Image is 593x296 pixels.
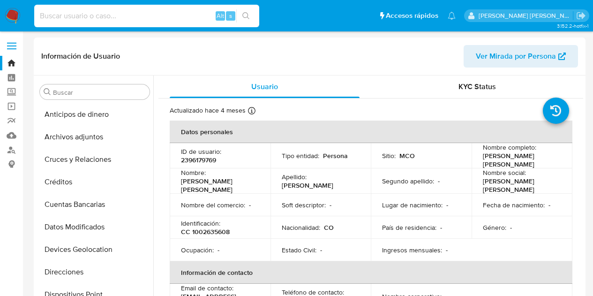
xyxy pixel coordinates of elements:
p: 2396179769 [181,156,216,164]
span: Ver Mirada por Persona [476,45,556,68]
button: Archivos adjuntos [36,126,153,148]
span: s [229,11,232,20]
p: Apellido : [282,173,307,181]
p: CO [324,223,334,232]
span: Alt [217,11,224,20]
input: Buscar usuario o caso... [34,10,259,22]
button: search-icon [236,9,255,23]
a: Salir [576,11,586,21]
p: Soft descriptor : [282,201,326,209]
button: Ver Mirada por Persona [464,45,578,68]
button: Anticipos de dinero [36,103,153,126]
p: [PERSON_NAME] [282,181,333,190]
button: Cuentas Bancarias [36,193,153,216]
p: Ocupación : [181,246,214,254]
p: Género : [483,223,506,232]
p: - [249,201,251,209]
span: KYC Status [458,81,496,92]
p: - [446,246,448,254]
p: Nombre social : [483,168,526,177]
p: Persona [323,152,348,160]
p: Fecha de nacimiento : [483,201,545,209]
p: Tipo entidad : [282,152,319,160]
h1: Información de Usuario [41,52,120,61]
p: leonardo.alvarezortiz@mercadolibre.com.co [479,11,573,20]
p: Email de contacto : [181,284,233,292]
p: Identificación : [181,219,220,228]
th: Información de contacto [170,261,572,284]
p: - [320,246,322,254]
button: Direcciones [36,261,153,283]
p: Actualizado hace 4 meses [170,106,246,115]
button: Créditos [36,171,153,193]
p: [PERSON_NAME] [PERSON_NAME] [483,152,557,168]
button: Devices Geolocation [36,238,153,261]
p: Ingresos mensuales : [382,246,442,254]
button: Datos Modificados [36,216,153,238]
p: CC 1002635608 [181,228,230,236]
p: - [548,201,550,209]
p: País de residencia : [382,223,436,232]
p: Lugar de nacimiento : [382,201,443,209]
p: Estado Civil : [282,246,316,254]
p: [PERSON_NAME] [PERSON_NAME] [483,177,557,194]
span: Accesos rápidos [386,11,438,21]
p: Nombre : [181,168,206,177]
p: - [510,223,512,232]
p: Segundo apellido : [382,177,434,185]
p: Nombre completo : [483,143,536,152]
p: Nacionalidad : [282,223,320,232]
p: MCO [399,152,415,160]
p: - [330,201,331,209]
span: Usuario [251,81,278,92]
th: Datos personales [170,121,572,143]
p: - [440,223,442,232]
p: [PERSON_NAME] [PERSON_NAME] [181,177,255,194]
p: - [438,177,440,185]
button: Buscar [44,88,51,96]
input: Buscar [53,88,146,97]
p: Sitio : [382,152,396,160]
p: - [218,246,219,254]
p: Nombre del comercio : [181,201,245,209]
a: Notificaciones [448,12,456,20]
p: - [446,201,448,209]
button: Cruces y Relaciones [36,148,153,171]
p: ID de usuario : [181,147,221,156]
